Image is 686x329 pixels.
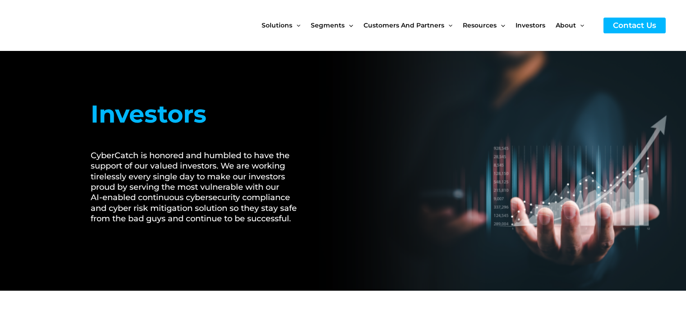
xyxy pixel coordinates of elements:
[345,6,353,44] span: Menu Toggle
[262,6,594,44] nav: Site Navigation: New Main Menu
[91,151,308,224] h2: CyberCatch is honored and humbled to have the support of our valued investors. We are working tir...
[444,6,452,44] span: Menu Toggle
[576,6,584,44] span: Menu Toggle
[516,6,556,44] a: Investors
[556,6,576,44] span: About
[497,6,505,44] span: Menu Toggle
[364,6,444,44] span: Customers and Partners
[516,6,545,44] span: Investors
[463,6,497,44] span: Resources
[16,7,124,44] img: CyberCatch
[603,18,666,33] a: Contact Us
[91,96,308,133] h1: Investors
[311,6,345,44] span: Segments
[262,6,292,44] span: Solutions
[292,6,300,44] span: Menu Toggle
